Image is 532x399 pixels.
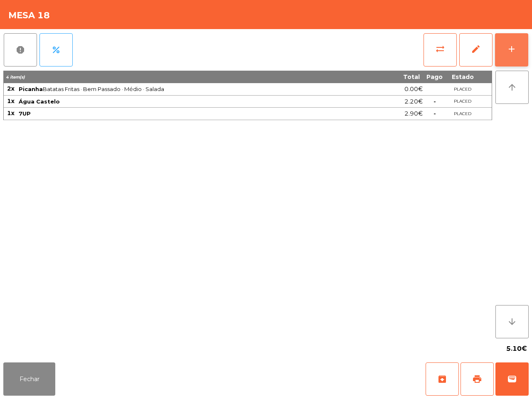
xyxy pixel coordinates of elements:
[3,362,55,396] button: Fechar
[507,374,517,384] span: wallet
[507,44,517,54] div: add
[471,44,481,54] span: edit
[404,84,423,95] span: 0.00€
[495,305,529,338] button: arrow_downward
[404,108,423,119] span: 2.90€
[6,74,25,80] span: 4 item(s)
[19,98,60,105] span: Água Castelo
[506,342,527,355] span: 5.10€
[7,97,15,105] span: 1x
[424,33,457,66] button: sync_alt
[507,317,517,327] i: arrow_downward
[435,44,445,54] span: sync_alt
[39,33,73,66] button: percent
[423,71,446,83] th: Pago
[7,109,15,117] span: 1x
[507,82,517,92] i: arrow_upward
[433,98,436,105] span: -
[446,96,479,108] td: PLACED
[433,110,436,117] span: -
[495,71,529,104] button: arrow_upward
[8,9,50,22] h4: Mesa 18
[446,71,479,83] th: Estado
[19,86,43,92] span: Picanha
[19,110,31,117] span: 7UP
[15,45,25,55] span: report
[426,362,459,396] button: archive
[4,33,37,66] button: report
[459,33,493,66] button: edit
[51,45,61,55] span: percent
[368,71,423,83] th: Total
[446,108,479,120] td: PLACED
[404,96,423,107] span: 2.20€
[437,374,447,384] span: archive
[495,362,529,396] button: wallet
[472,374,482,384] span: print
[446,83,479,96] td: PLACED
[7,85,15,92] span: 2x
[19,86,367,92] span: Batatas Fritas · Bem Passado · Médio · Salada
[495,33,528,66] button: add
[461,362,494,396] button: print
